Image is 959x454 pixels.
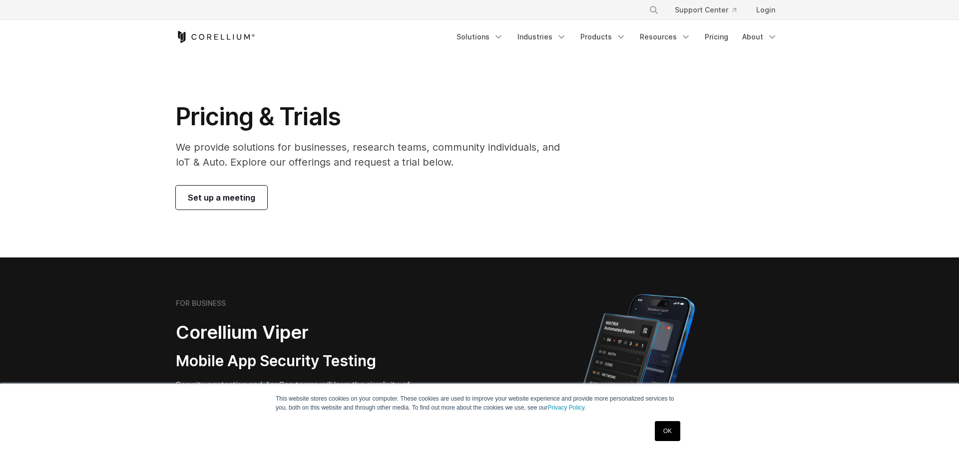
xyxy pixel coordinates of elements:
[176,31,255,43] a: Corellium Home
[667,1,744,19] a: Support Center
[176,186,267,210] a: Set up a meeting
[451,28,509,46] a: Solutions
[176,321,432,344] h2: Corellium Viper
[276,394,683,412] p: This website stores cookies on your computer. These cookies are used to improve your website expe...
[634,28,697,46] a: Resources
[699,28,734,46] a: Pricing
[176,352,432,371] h3: Mobile App Security Testing
[176,379,432,415] p: Security pentesting and AppSec teams will love the simplicity of automated report generation comb...
[176,299,226,308] h6: FOR BUSINESS
[655,421,680,441] a: OK
[176,102,574,132] h1: Pricing & Trials
[176,140,574,170] p: We provide solutions for businesses, research teams, community individuals, and IoT & Auto. Explo...
[748,1,783,19] a: Login
[574,28,632,46] a: Products
[736,28,783,46] a: About
[451,28,783,46] div: Navigation Menu
[637,1,783,19] div: Navigation Menu
[511,28,572,46] a: Industries
[547,404,586,411] a: Privacy Policy.
[645,1,663,19] button: Search
[188,192,255,204] span: Set up a meeting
